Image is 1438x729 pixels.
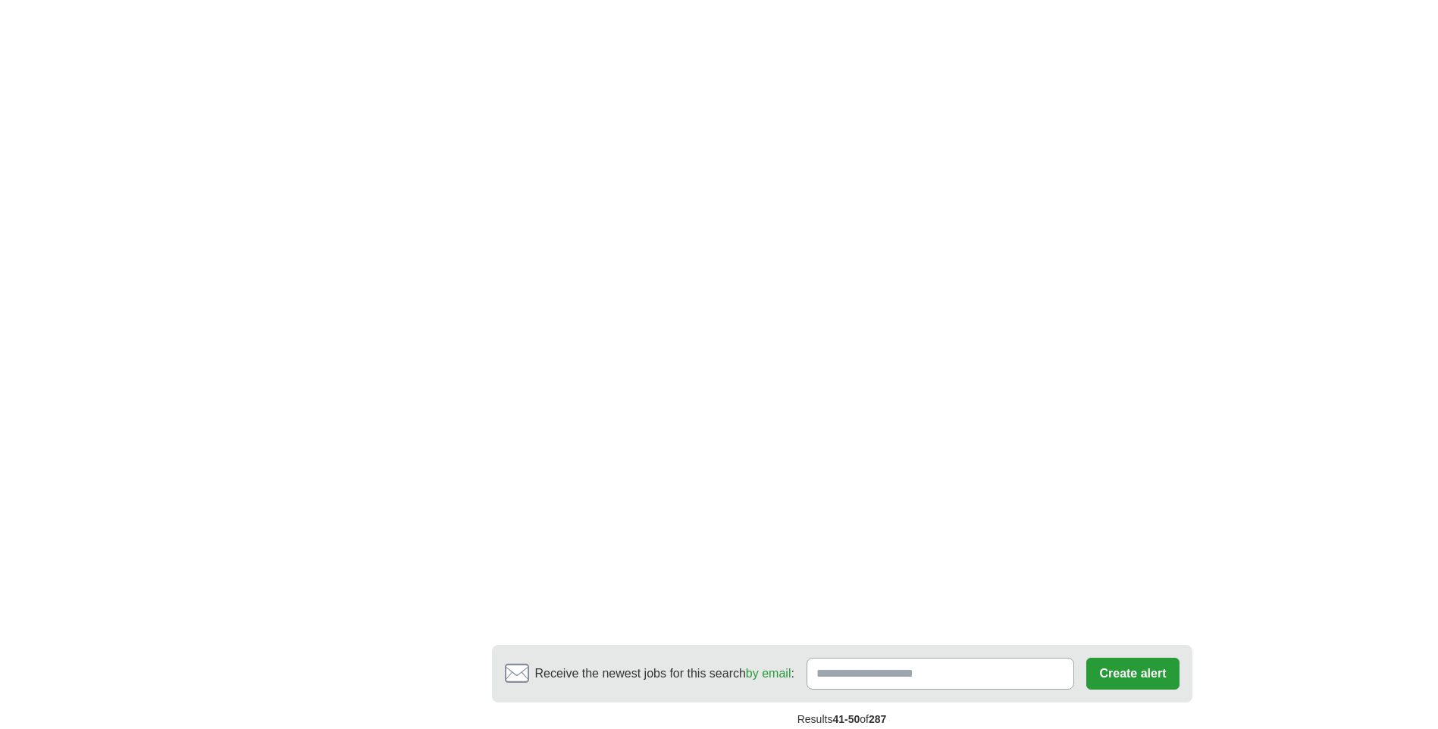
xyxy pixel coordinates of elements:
[746,667,791,680] a: by email
[869,713,886,725] span: 287
[1086,658,1179,690] button: Create alert
[832,713,860,725] span: 41-50
[535,665,794,683] span: Receive the newest jobs for this search :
